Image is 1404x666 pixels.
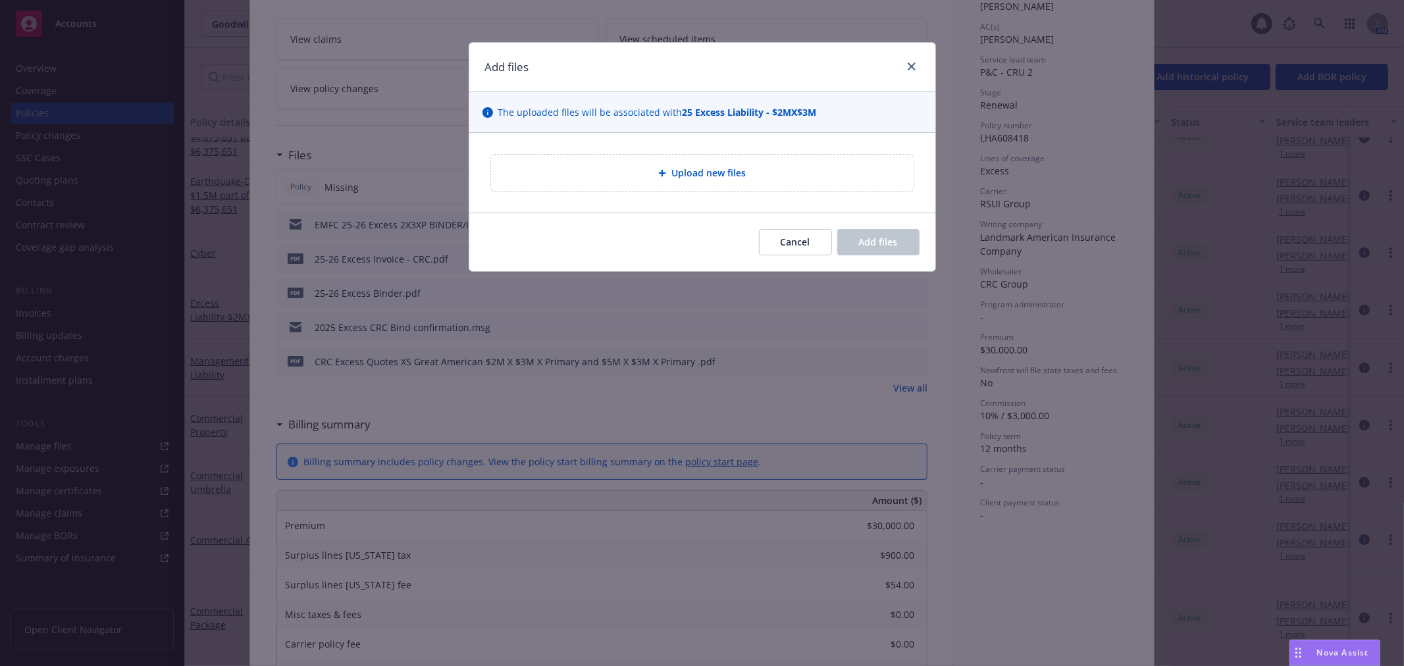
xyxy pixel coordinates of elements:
[1317,647,1369,658] span: Nova Assist
[859,236,898,248] span: Add files
[490,154,914,192] div: Upload new files
[1290,640,1307,665] div: Drag to move
[671,166,746,180] span: Upload new files
[781,236,810,248] span: Cancel
[1289,640,1380,666] button: Nova Assist
[837,229,920,255] button: Add files
[759,229,832,255] button: Cancel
